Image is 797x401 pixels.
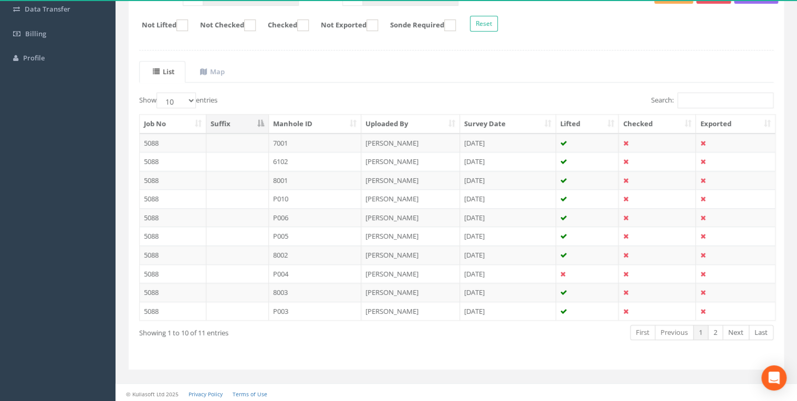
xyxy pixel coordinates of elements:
[470,16,498,32] button: Reset
[460,227,556,245] td: [DATE]
[749,325,773,340] a: Last
[618,115,696,133] th: Checked: activate to sort column ascending
[190,19,256,31] label: Not Checked
[460,264,556,283] td: [DATE]
[460,302,556,321] td: [DATE]
[140,283,206,302] td: 5088
[25,29,46,38] span: Billing
[140,189,206,208] td: 5088
[361,115,460,133] th: Uploaded By: activate to sort column ascending
[361,152,460,171] td: [PERSON_NAME]
[269,283,362,302] td: 8003
[140,171,206,190] td: 5088
[140,115,206,133] th: Job No: activate to sort column ascending
[361,227,460,245] td: [PERSON_NAME]
[693,325,708,340] a: 1
[460,189,556,208] td: [DATE]
[25,4,70,14] span: Data Transfer
[140,302,206,321] td: 5088
[651,92,773,108] label: Search:
[708,325,723,340] a: 2
[269,171,362,190] td: 8001
[269,189,362,208] td: P010
[361,208,460,227] td: [PERSON_NAME]
[269,133,362,152] td: 7001
[140,133,206,152] td: 5088
[460,171,556,190] td: [DATE]
[269,245,362,264] td: 8002
[140,152,206,171] td: 5088
[460,152,556,171] td: [DATE]
[269,227,362,245] td: P005
[140,208,206,227] td: 5088
[186,61,236,83] a: Map
[677,92,773,108] input: Search:
[460,245,556,264] td: [DATE]
[233,390,267,398] a: Terms of Use
[361,171,460,190] td: [PERSON_NAME]
[460,208,556,227] td: [DATE]
[139,92,217,108] label: Show entries
[722,325,749,340] a: Next
[257,19,309,31] label: Checked
[361,302,460,321] td: [PERSON_NAME]
[361,133,460,152] td: [PERSON_NAME]
[139,324,394,338] div: Showing 1 to 10 of 11 entries
[761,365,786,390] div: Open Intercom Messenger
[460,283,556,302] td: [DATE]
[361,264,460,283] td: [PERSON_NAME]
[188,390,223,398] a: Privacy Policy
[556,115,619,133] th: Lifted: activate to sort column ascending
[269,115,362,133] th: Manhole ID: activate to sort column ascending
[310,19,378,31] label: Not Exported
[361,283,460,302] td: [PERSON_NAME]
[23,53,45,63] span: Profile
[361,189,460,208] td: [PERSON_NAME]
[269,152,362,171] td: 6102
[380,19,456,31] label: Sonde Required
[156,92,196,108] select: Showentries
[269,302,362,321] td: P003
[140,245,206,264] td: 5088
[696,115,775,133] th: Exported: activate to sort column ascending
[655,325,694,340] a: Previous
[460,133,556,152] td: [DATE]
[630,325,655,340] a: First
[126,390,179,398] small: © Kullasoft Ltd 2025
[140,227,206,245] td: 5088
[200,67,225,76] uib-tab-heading: Map
[361,245,460,264] td: [PERSON_NAME]
[460,115,556,133] th: Survey Date: activate to sort column ascending
[131,19,188,31] label: Not Lifted
[139,61,185,83] a: List
[153,67,174,76] uib-tab-heading: List
[269,208,362,227] td: P006
[206,115,269,133] th: Suffix: activate to sort column descending
[140,264,206,283] td: 5088
[269,264,362,283] td: P004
